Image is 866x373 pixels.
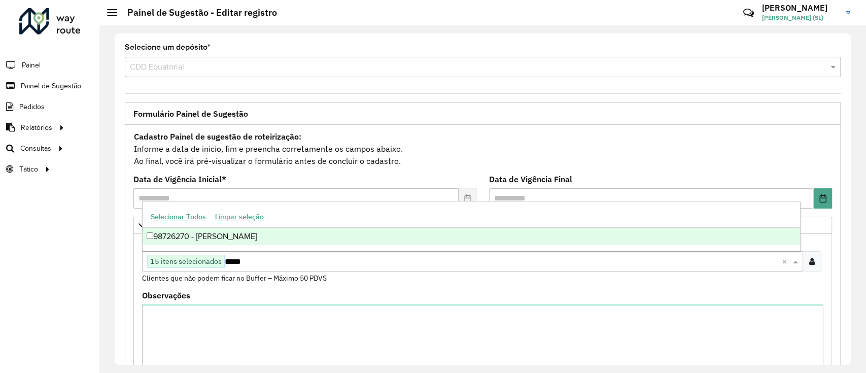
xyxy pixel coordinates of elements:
div: 98726270 - [PERSON_NAME] [143,228,800,245]
strong: Cadastro Painel de sugestão de roteirização: [134,131,301,142]
label: Data de Vigência Final [489,173,572,185]
ng-dropdown-panel: Options list [142,201,801,251]
span: 15 itens selecionados [148,255,224,267]
span: Painel de Sugestão [21,81,81,91]
h2: Painel de Sugestão - Editar registro [117,7,277,18]
button: Choose Date [814,188,832,209]
button: Selecionar Todos [146,209,211,225]
label: Data de Vigência Inicial [133,173,226,185]
span: Painel [22,60,41,71]
span: [PERSON_NAME] (SL) [762,13,838,22]
a: Priorizar Cliente - Não podem ficar no buffer [133,217,832,234]
span: Formulário Painel de Sugestão [133,110,248,118]
small: Clientes que não podem ficar no Buffer – Máximo 50 PDVS [142,274,327,283]
a: Contato Rápido [738,2,759,24]
span: Relatórios [21,122,52,133]
label: Observações [142,289,190,301]
button: Limpar seleção [211,209,268,225]
label: Selecione um depósito [125,41,211,53]
span: Tático [19,164,38,175]
h3: [PERSON_NAME] [762,3,838,13]
span: Pedidos [19,101,45,112]
div: Informe a data de inicio, fim e preencha corretamente os campos abaixo. Ao final, você irá pré-vi... [133,130,832,167]
span: Consultas [20,143,51,154]
span: Clear all [782,255,790,267]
